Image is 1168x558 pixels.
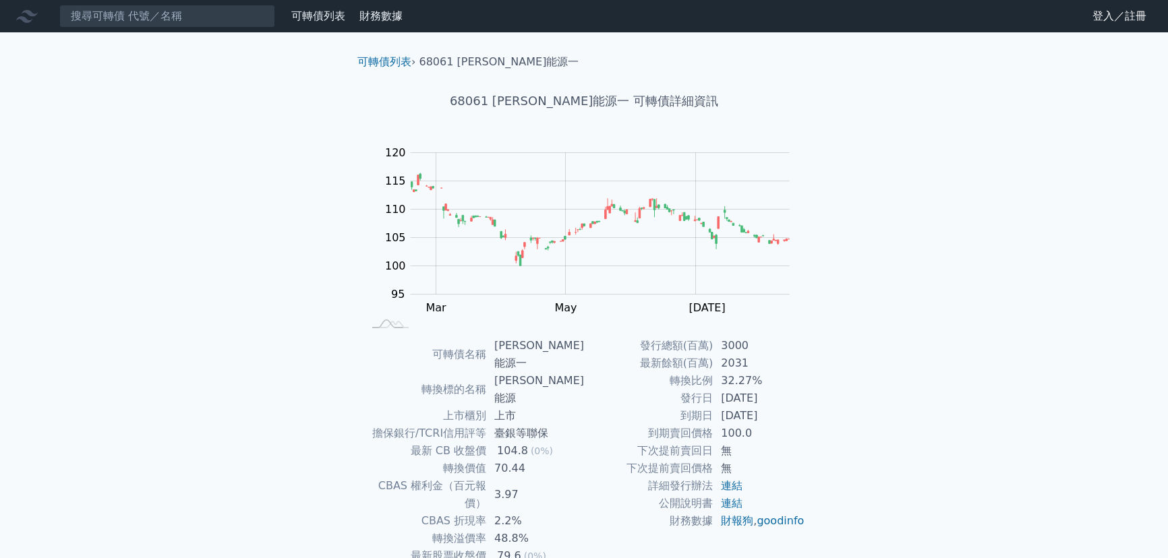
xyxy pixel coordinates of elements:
[59,5,275,28] input: 搜尋可轉債 代號／名稱
[584,425,713,442] td: 到期賣回價格
[357,55,411,68] a: 可轉債列表
[713,354,805,372] td: 2031
[363,512,486,530] td: CBAS 折現率
[363,477,486,512] td: CBAS 權利金（百元報價）
[584,354,713,372] td: 最新餘額(百萬)
[713,390,805,407] td: [DATE]
[531,445,553,456] span: (0%)
[363,442,486,460] td: 最新 CB 收盤價
[584,477,713,495] td: 詳細發行辦法
[419,54,579,70] li: 68061 [PERSON_NAME]能源一
[584,442,713,460] td: 下次提前賣回日
[486,477,584,512] td: 3.97
[757,514,804,527] a: goodinfo
[385,259,406,272] tspan: 100
[385,203,406,216] tspan: 110
[291,9,345,22] a: 可轉債列表
[486,372,584,407] td: [PERSON_NAME]能源
[584,372,713,390] td: 轉換比例
[713,442,805,460] td: 無
[584,337,713,354] td: 發行總額(百萬)
[584,495,713,512] td: 公開說明書
[554,301,577,314] tspan: May
[721,497,742,509] a: 連結
[359,9,403,22] a: 財務數據
[363,460,486,477] td: 轉換價值
[584,460,713,477] td: 下次提前賣回價格
[721,514,753,527] a: 財報狗
[713,372,805,390] td: 32.27%
[385,146,406,159] tspan: 120
[584,512,713,530] td: 財務數據
[363,407,486,425] td: 上市櫃別
[584,390,713,407] td: 發行日
[713,460,805,477] td: 無
[486,407,584,425] td: 上市
[486,337,584,372] td: [PERSON_NAME]能源一
[347,92,821,111] h1: 68061 [PERSON_NAME]能源一 可轉債詳細資訊
[391,288,405,301] tspan: 95
[584,407,713,425] td: 到期日
[1082,5,1157,27] a: 登入／註冊
[713,407,805,425] td: [DATE]
[486,425,584,442] td: 臺銀等聯保
[357,54,415,70] li: ›
[721,479,742,492] a: 連結
[494,442,531,460] div: 104.8
[713,425,805,442] td: 100.0
[486,530,584,547] td: 48.8%
[486,512,584,530] td: 2.2%
[363,425,486,442] td: 擔保銀行/TCRI信用評等
[378,146,809,314] g: Chart
[363,337,486,372] td: 可轉債名稱
[363,372,486,407] td: 轉換標的名稱
[486,460,584,477] td: 70.44
[689,301,725,314] tspan: [DATE]
[385,231,406,244] tspan: 105
[713,512,805,530] td: ,
[385,175,406,187] tspan: 115
[426,301,446,314] tspan: Mar
[363,530,486,547] td: 轉換溢價率
[713,337,805,354] td: 3000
